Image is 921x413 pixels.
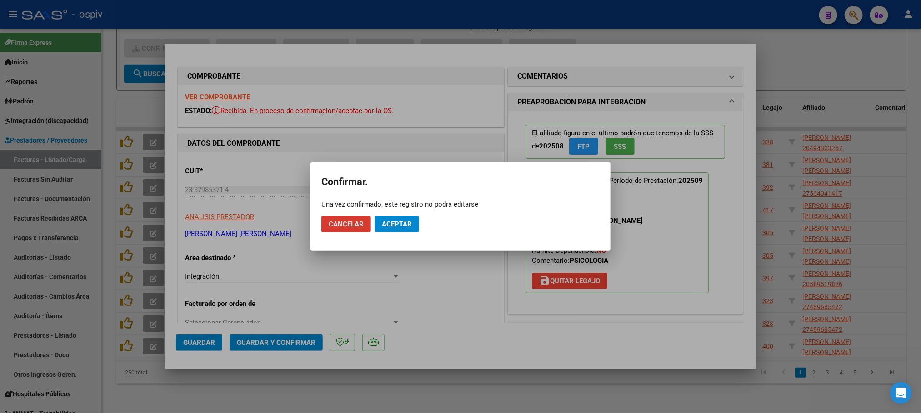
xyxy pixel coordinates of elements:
h2: Confirmar. [321,173,600,191]
div: Open Intercom Messenger [890,382,912,404]
div: Una vez confirmado, este registro no podrá editarse [321,200,600,209]
span: Aceptar [382,220,412,228]
span: Cancelar [329,220,364,228]
button: Cancelar [321,216,371,232]
button: Aceptar [375,216,419,232]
